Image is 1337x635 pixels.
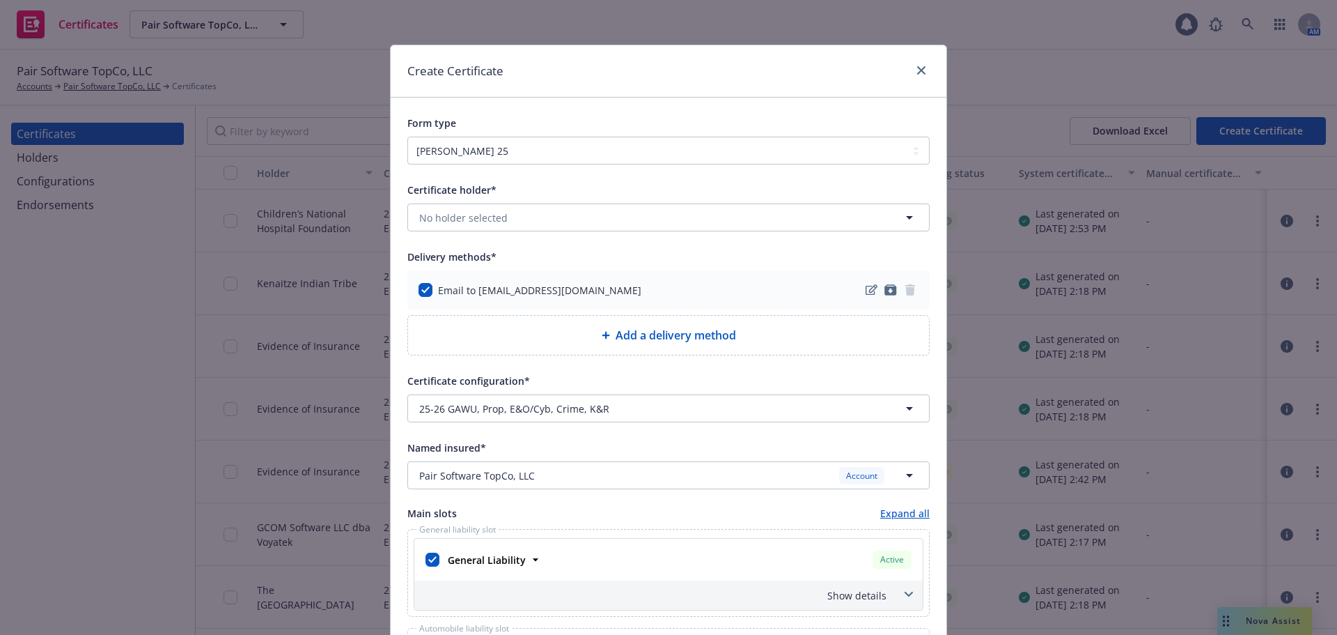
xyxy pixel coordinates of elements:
strong: General Liability [448,553,526,567]
span: remove [902,282,918,298]
span: Certificate configuration* [407,374,530,388]
a: archive [882,282,899,298]
span: 25-26 GAWU, Prop, E&O/Cyb, Crime, K&R [419,401,609,416]
span: Named insured* [407,441,486,454]
h1: Create Certificate [407,62,503,80]
div: Show details [417,588,886,603]
a: Expand all [880,506,930,521]
button: 25-26 GAWU, Prop, E&O/Cyb, Crime, K&R [407,395,930,422]
span: Main slots [407,506,457,521]
span: Form type [407,116,456,130]
div: Account [839,467,884,484]
div: Show details [414,581,923,610]
a: close [913,62,930,79]
button: Pair Software TopCo, LLCAccount [407,461,930,489]
span: Delivery methods* [407,250,497,263]
div: Email to [EMAIL_ADDRESS][DOMAIN_NAME] [438,283,641,298]
span: Pair Software TopCo, LLC [419,468,535,483]
span: Active [878,553,906,566]
a: edit [863,282,879,298]
span: Certificate holder* [407,183,497,197]
span: Automobile liability slot [416,625,512,633]
div: Add a delivery method [407,315,930,355]
span: Add a delivery method [616,327,736,344]
span: General liability slot [416,526,499,534]
button: No holder selected [407,204,930,231]
span: No holder selected [419,211,508,225]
